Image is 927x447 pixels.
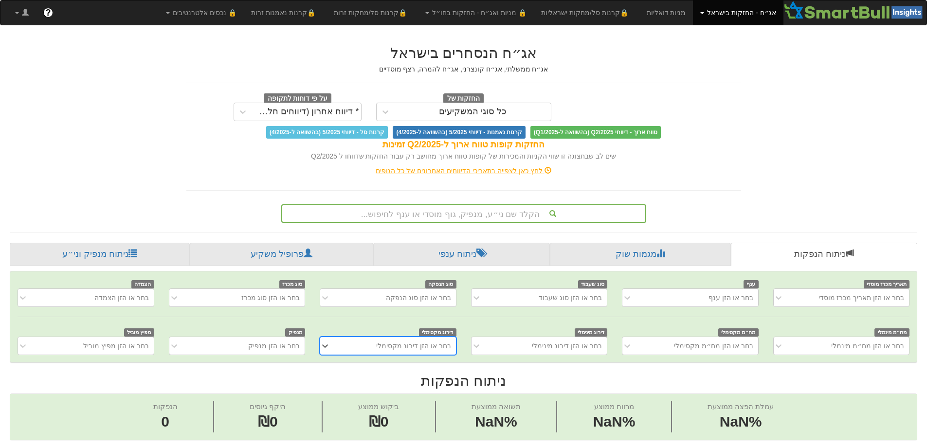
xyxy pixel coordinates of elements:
[578,280,608,288] span: סוג שעבוד
[153,411,178,432] span: 0
[10,243,190,266] a: ניתוח מנפיק וני״ע
[874,328,909,337] span: מח״מ מינמלי
[186,151,741,161] div: שים לב שבתצוגה זו שווי הקניות והמכירות של קופות טווח ארוך מחושב רק עבור החזקות שדווחו ל Q2/2025
[539,293,602,303] div: בחר או הזן סוג שעבוד
[250,402,286,411] span: היקף גיוסים
[376,341,451,351] div: בחר או הזן דירוג מקסימלי
[639,0,693,25] a: מניות דואליות
[36,0,60,25] a: ?
[369,413,389,429] span: ₪0
[472,402,521,411] span: תשואה ממוצעת
[45,8,51,18] span: ?
[266,126,388,139] span: קרנות סל - דיווחי 5/2025 (בהשוואה ל-4/2025)
[818,293,904,303] div: בחר או הזן תאריך מכרז מוסדי
[131,280,154,288] span: הצמדה
[264,93,331,104] span: על פי דוחות לתקופה
[532,341,602,351] div: בחר או הזן דירוג מינימלי
[241,293,300,303] div: בחר או הזן סוג מכרז
[443,93,484,104] span: החזקות של
[708,411,774,432] span: NaN%
[593,411,636,432] span: NaN%
[530,126,661,139] span: טווח ארוך - דיווחי Q2/2025 (בהשוואה ל-Q1/2025)
[373,243,550,266] a: ניתוח ענפי
[439,107,507,117] div: כל סוגי המשקיעים
[418,0,534,25] a: 🔒 מניות ואג״ח - החזקות בחו״ל
[744,280,759,288] span: ענף
[550,243,730,266] a: מגמות שוק
[248,341,300,351] div: בחר או הזן מנפיק
[254,107,359,117] div: * דיווח אחרון (דיווחים חלקיים)
[124,328,154,337] span: מפיץ מוביל
[783,0,927,20] img: Smartbull
[425,280,456,288] span: סוג הנפקה
[718,328,759,337] span: מח״מ מקסימלי
[186,66,741,73] h5: אג״ח ממשלתי, אג״ח קונצרני, אג״ח להמרה, רצף מוסדיים
[693,0,783,25] a: אג״ח - החזקות בישראל
[279,280,306,288] span: סוג מכרז
[358,402,399,411] span: ביקוש ממוצע
[186,139,741,151] div: החזקות קופות טווח ארוך ל-Q2/2025 זמינות
[393,126,525,139] span: קרנות נאמנות - דיווחי 5/2025 (בהשוואה ל-4/2025)
[709,293,753,303] div: בחר או הזן ענף
[419,328,456,337] span: דירוג מקסימלי
[159,0,244,25] a: 🔒 נכסים אלטרנטיבים
[285,328,305,337] span: מנפיק
[386,293,451,303] div: בחר או הזן סוג הנפקה
[190,243,373,266] a: פרופיל משקיע
[534,0,639,25] a: 🔒קרנות סל/מחקות ישראליות
[179,166,748,176] div: לחץ כאן לצפייה בתאריכי הדיווחים האחרונים של כל הגופים
[472,411,521,432] span: NaN%
[594,402,634,411] span: מרווח ממוצע
[153,402,178,411] span: הנפקות
[731,243,917,266] a: ניתוח הנפקות
[864,280,909,288] span: תאריך מכרז מוסדי
[94,293,149,303] div: בחר או הזן הצמדה
[708,402,774,411] span: עמלת הפצה ממוצעת
[575,328,608,337] span: דירוג מינימלי
[258,413,278,429] span: ₪0
[327,0,418,25] a: 🔒קרנות סל/מחקות זרות
[831,341,904,351] div: בחר או הזן מח״מ מינמלי
[674,341,753,351] div: בחר או הזן מח״מ מקסימלי
[10,373,917,389] h2: ניתוח הנפקות
[244,0,327,25] a: 🔒קרנות נאמנות זרות
[83,341,149,351] div: בחר או הזן מפיץ מוביל
[282,205,645,222] div: הקלד שם ני״ע, מנפיק, גוף מוסדי או ענף לחיפוש...
[186,45,741,61] h2: אג״ח הנסחרים בישראל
